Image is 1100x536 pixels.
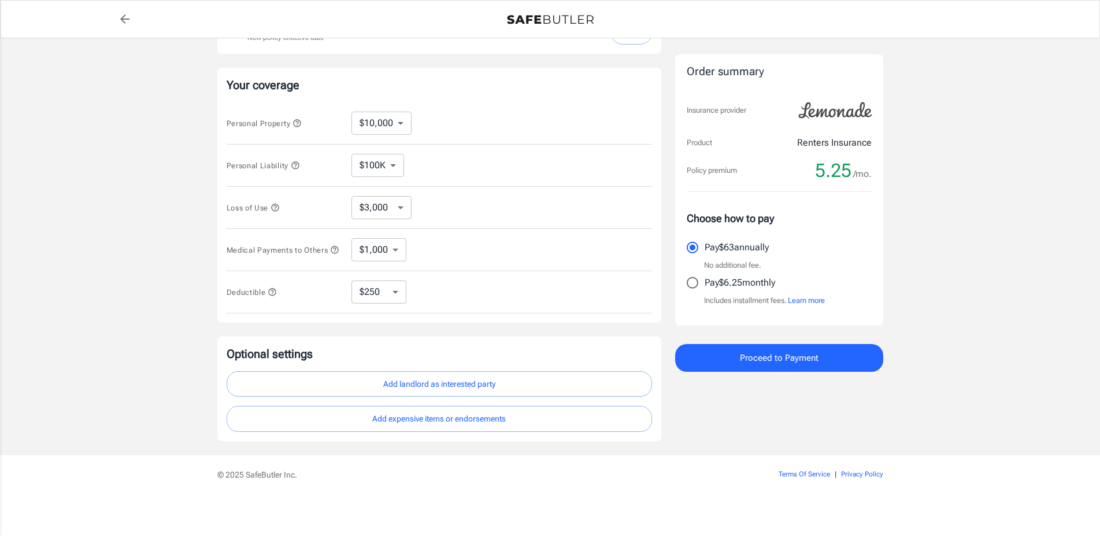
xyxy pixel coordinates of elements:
[788,295,825,306] button: Learn more
[227,201,280,215] button: Loss of Use
[687,105,746,116] p: Insurance provider
[227,161,300,170] span: Personal Liability
[227,119,302,128] span: Personal Property
[815,159,851,182] span: 5.25
[779,470,830,478] a: Terms Of Service
[797,136,872,150] p: Renters Insurance
[835,470,836,478] span: |
[704,295,825,306] p: Includes installment fees.
[113,8,136,31] a: back to quotes
[507,15,594,24] img: Back to quotes
[705,276,775,290] p: Pay $6.25 monthly
[217,469,713,480] p: © 2025 SafeButler Inc.
[704,260,761,271] p: No additional fee.
[687,210,872,226] p: Choose how to pay
[853,166,872,182] span: /mo.
[227,371,652,397] button: Add landlord as interested party
[227,285,277,299] button: Deductible
[792,94,879,127] img: Lemonade
[687,165,737,176] p: Policy premium
[740,350,818,365] span: Proceed to Payment
[687,137,712,149] p: Product
[687,64,872,80] div: Order summary
[227,116,302,130] button: Personal Property
[841,470,883,478] a: Privacy Policy
[227,158,300,172] button: Personal Liability
[227,246,340,254] span: Medical Payments to Others
[227,406,652,432] button: Add expensive items or endorsements
[675,344,883,372] button: Proceed to Payment
[227,288,277,297] span: Deductible
[705,241,769,254] p: Pay $63 annually
[227,346,652,362] p: Optional settings
[227,243,340,257] button: Medical Payments to Others
[227,204,280,212] span: Loss of Use
[227,77,652,93] p: Your coverage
